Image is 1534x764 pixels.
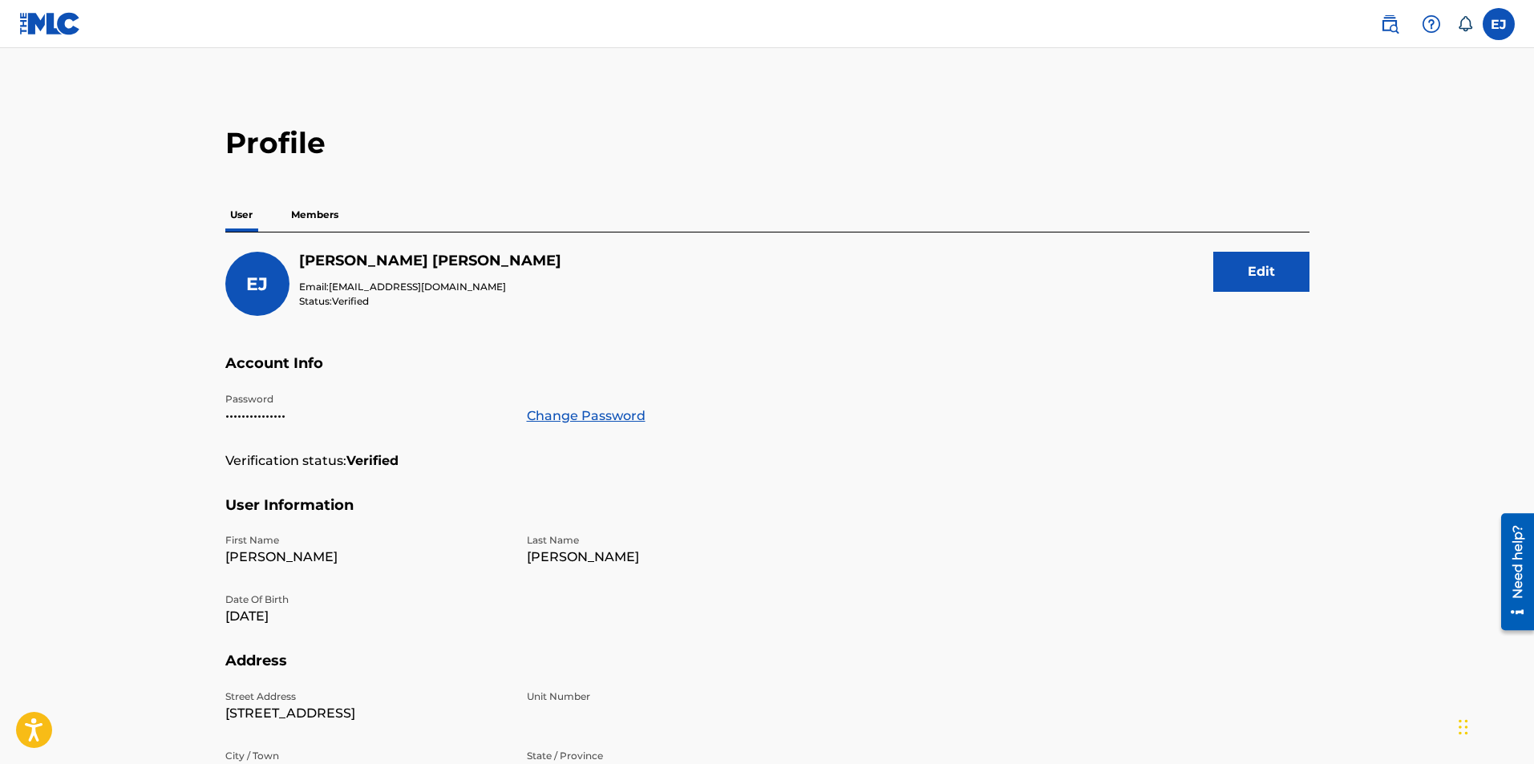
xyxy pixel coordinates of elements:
[527,749,809,763] p: State / Province
[225,704,508,723] p: [STREET_ADDRESS]
[1213,252,1309,292] button: Edit
[225,392,508,406] p: Password
[299,294,561,309] p: Status:
[1489,507,1534,637] iframe: Resource Center
[19,12,81,35] img: MLC Logo
[1454,687,1534,764] iframe: Chat Widget
[225,533,508,548] p: First Name
[225,592,508,607] p: Date Of Birth
[527,406,646,426] a: Change Password
[225,689,508,704] p: Street Address
[1415,8,1447,40] div: Help
[299,280,561,294] p: Email:
[225,125,1309,161] h2: Profile
[225,451,346,471] p: Verification status:
[225,354,1309,392] h5: Account Info
[1457,16,1473,32] div: Notifications
[329,281,506,293] span: [EMAIL_ADDRESS][DOMAIN_NAME]
[1422,14,1441,34] img: help
[527,533,809,548] p: Last Name
[225,496,1309,534] h5: User Information
[527,689,809,704] p: Unit Number
[1374,8,1406,40] a: Public Search
[299,252,561,270] h5: Ethan Jones
[1459,703,1468,751] div: Drag
[225,749,508,763] p: City / Town
[286,198,343,232] p: Members
[1483,8,1515,40] div: User Menu
[225,198,257,232] p: User
[225,406,508,426] p: •••••••••••••••
[225,607,508,626] p: [DATE]
[1380,14,1399,34] img: search
[346,451,399,471] strong: Verified
[246,273,268,295] span: EJ
[225,548,508,567] p: [PERSON_NAME]
[225,652,1309,689] h5: Address
[332,295,369,307] span: Verified
[527,548,809,567] p: [PERSON_NAME]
